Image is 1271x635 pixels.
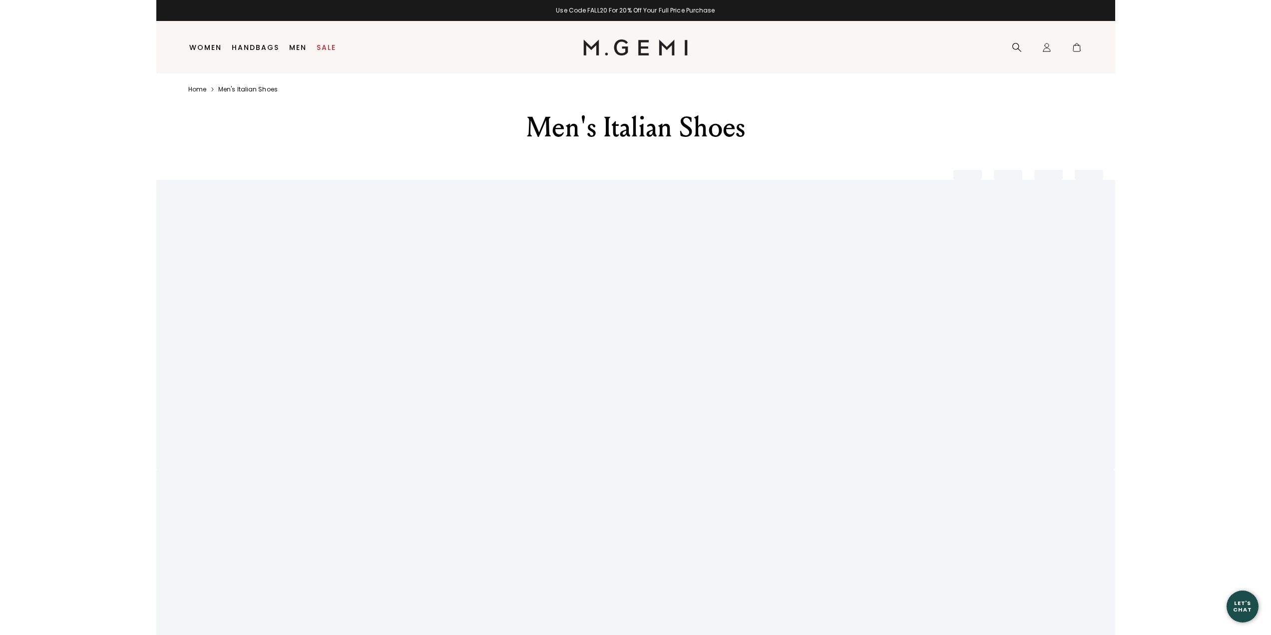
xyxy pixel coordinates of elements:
a: Women [189,43,222,51]
div: Men's Italian Shoes [462,109,809,145]
img: M.Gemi [583,39,688,55]
a: Men's italian shoes [218,85,278,93]
div: 1 / 2 [156,6,1115,14]
a: Men [289,43,307,51]
div: Let's Chat [1227,600,1259,613]
a: Handbags [232,43,279,51]
a: Sale [317,43,336,51]
a: Home [188,85,206,93]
